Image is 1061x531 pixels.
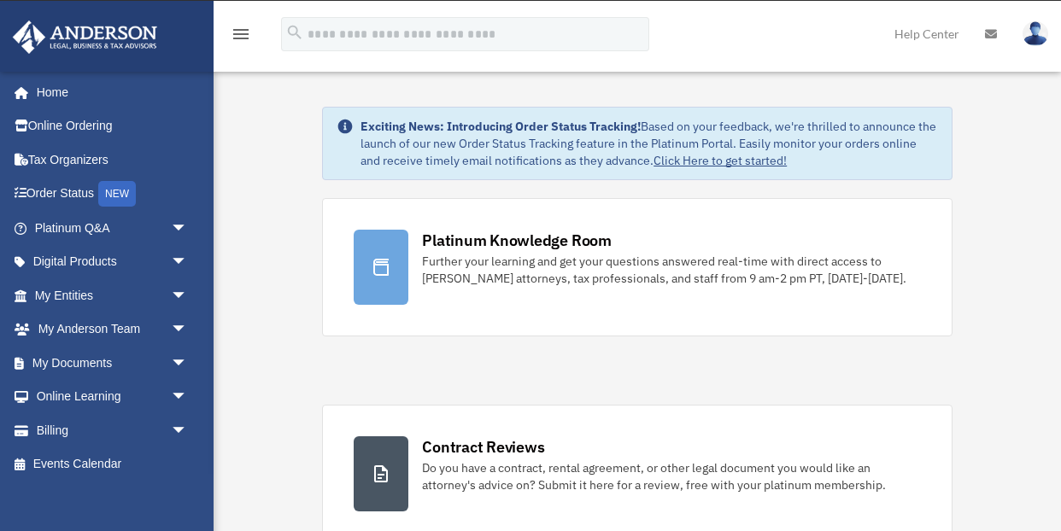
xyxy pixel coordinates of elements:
a: My Anderson Teamarrow_drop_down [12,312,214,347]
a: My Documentsarrow_drop_down [12,346,214,380]
div: Contract Reviews [422,436,544,458]
a: Events Calendar [12,447,214,481]
span: arrow_drop_down [171,278,205,313]
a: Tax Organizers [12,143,214,177]
a: Click Here to get started! [654,153,787,168]
i: menu [231,24,251,44]
div: Based on your feedback, we're thrilled to announce the launch of our new Order Status Tracking fe... [361,118,938,169]
span: arrow_drop_down [171,211,205,246]
span: arrow_drop_down [171,245,205,280]
a: Billingarrow_drop_down [12,413,214,447]
span: arrow_drop_down [171,346,205,381]
i: search [285,23,304,42]
div: NEW [98,181,136,207]
div: Do you have a contract, rental agreement, or other legal document you would like an attorney's ad... [422,459,921,493]
a: Digital Productsarrow_drop_down [12,245,214,279]
a: Home [12,75,205,109]
span: arrow_drop_down [171,312,205,347]
a: My Entitiesarrow_drop_down [12,278,214,312]
a: Order StatusNEW [12,177,214,212]
span: arrow_drop_down [171,380,205,415]
a: Platinum Knowledge Room Further your learning and get your questions answered real-time with dire... [322,198,953,336]
img: User Pic [1023,21,1048,46]
img: Anderson Advisors Platinum Portal [8,20,162,54]
div: Platinum Knowledge Room [422,230,612,251]
a: Online Ordering [12,109,214,143]
strong: Exciting News: Introducing Order Status Tracking! [361,119,641,134]
a: Online Learningarrow_drop_down [12,380,214,414]
a: Platinum Q&Aarrow_drop_down [12,211,214,245]
div: Further your learning and get your questions answered real-time with direct access to [PERSON_NAM... [422,253,921,287]
span: arrow_drop_down [171,413,205,448]
a: menu [231,30,251,44]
